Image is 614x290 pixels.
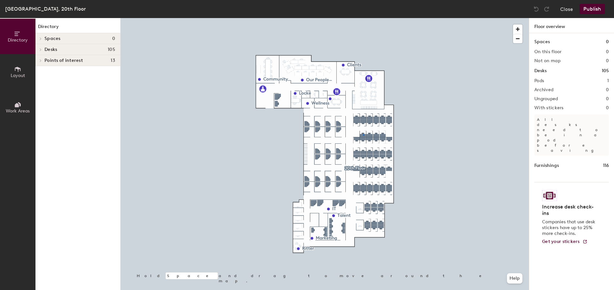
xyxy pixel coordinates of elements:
a: Get your stickers [542,239,588,245]
button: Publish [579,4,605,14]
h2: Archived [534,87,553,92]
h1: Furnishings [534,162,559,169]
h2: 0 [606,105,609,111]
span: Spaces [45,36,61,41]
img: Undo [533,6,540,12]
h2: With stickers [534,105,564,111]
span: Get your stickers [542,239,580,244]
h1: 116 [603,162,609,169]
span: 13 [111,58,115,63]
h2: Ungrouped [534,96,558,101]
button: Close [560,4,573,14]
h2: Pods [534,78,544,83]
div: [GEOGRAPHIC_DATA], 20th Floor [5,5,86,13]
img: Redo [543,6,550,12]
h1: Desks [534,67,547,74]
span: Directory [8,37,28,43]
p: Companies that use desk stickers have up to 25% more check-ins. [542,219,597,237]
h2: 0 [606,96,609,101]
span: 0 [112,36,115,41]
h2: Not on map [534,58,560,63]
h1: Spaces [534,38,550,45]
span: Desks [45,47,57,52]
h1: Directory [35,23,120,33]
h2: 1 [607,78,609,83]
span: Work Areas [6,108,30,114]
h1: Floor overview [529,18,614,33]
p: All desks need to be in a pod before saving [534,114,609,156]
button: Help [507,273,522,284]
h4: Increase desk check-ins [542,204,597,217]
h2: 0 [606,49,609,54]
span: Points of interest [45,58,83,63]
h2: 0 [606,58,609,63]
h1: 0 [606,38,609,45]
img: Sticker logo [542,190,557,201]
h2: 0 [606,87,609,92]
span: 105 [108,47,115,52]
h1: 105 [602,67,609,74]
span: Layout [11,73,25,78]
h2: On this floor [534,49,562,54]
